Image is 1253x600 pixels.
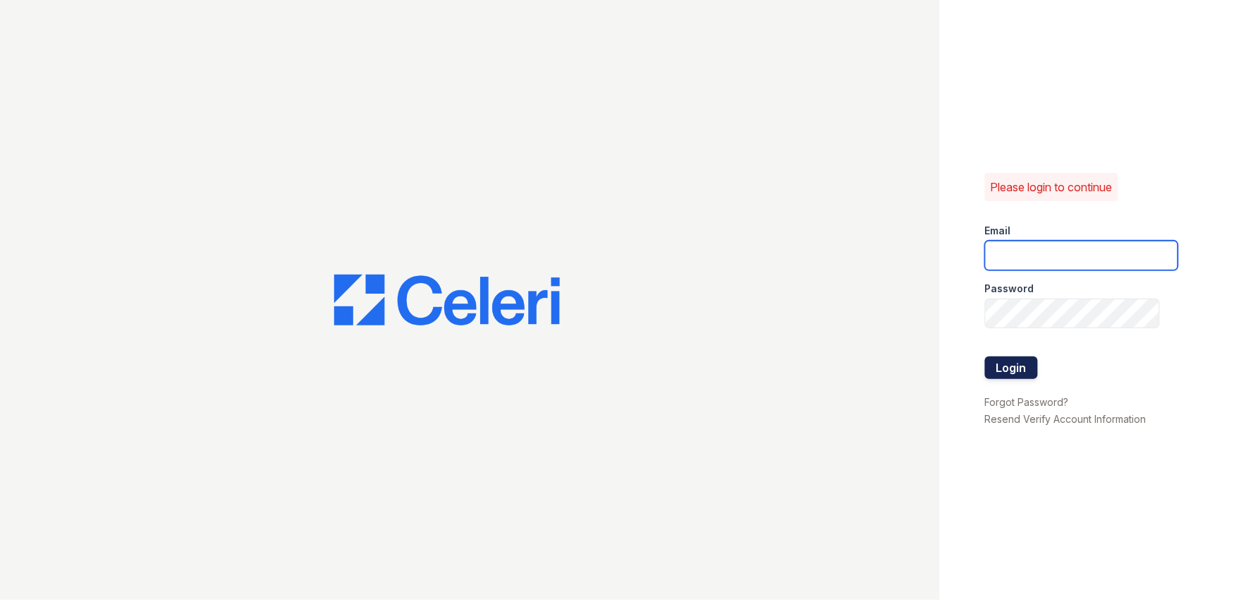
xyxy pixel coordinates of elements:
[985,282,1034,296] label: Password
[985,413,1147,425] a: Resend Verify Account Information
[334,275,560,325] img: CE_Logo_Blue-a8612792a0a2168367f1c8372b55b34899dd931a85d93a1a3d3e32e68fde9ad4.png
[991,179,1113,196] p: Please login to continue
[985,224,1011,238] label: Email
[985,396,1069,408] a: Forgot Password?
[985,356,1038,379] button: Login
